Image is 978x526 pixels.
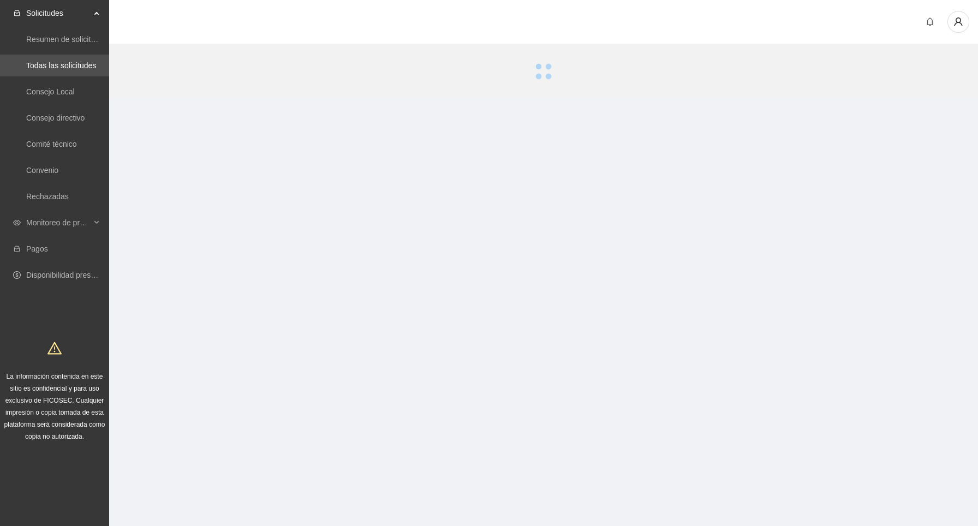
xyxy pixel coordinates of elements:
span: inbox [13,9,21,17]
a: Consejo directivo [26,113,85,122]
span: Solicitudes [26,2,91,24]
span: warning [47,341,62,355]
a: Pagos [26,244,48,253]
span: eye [13,219,21,226]
span: Monitoreo de proyectos [26,212,91,234]
span: bell [922,17,938,26]
a: Comité técnico [26,140,77,148]
a: Resumen de solicitudes por aprobar [26,35,149,44]
a: Disponibilidad presupuestal [26,271,120,279]
button: user [947,11,969,33]
span: user [948,17,969,27]
a: Convenio [26,166,58,175]
span: La información contenida en este sitio es confidencial y para uso exclusivo de FICOSEC. Cualquier... [4,373,105,440]
a: Consejo Local [26,87,75,96]
a: Todas las solicitudes [26,61,96,70]
a: Rechazadas [26,192,69,201]
button: bell [921,13,939,31]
